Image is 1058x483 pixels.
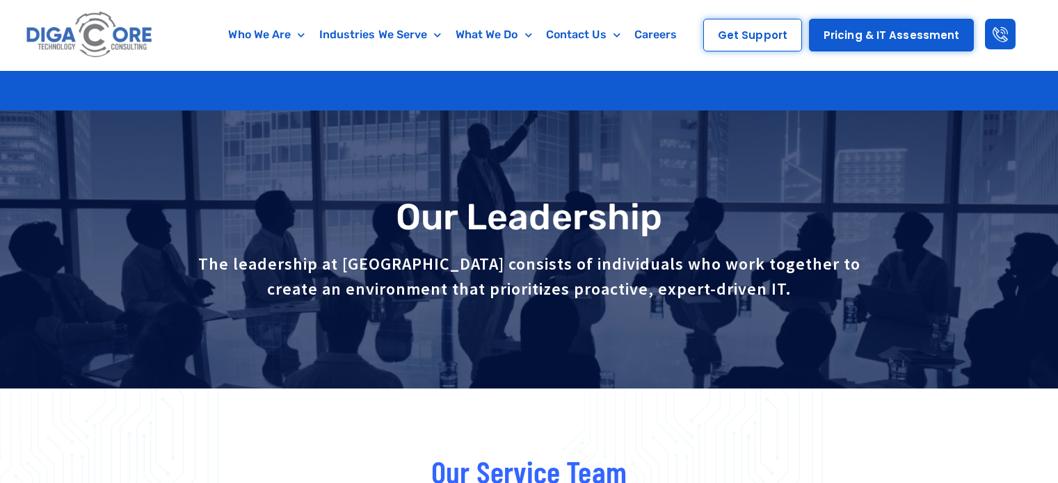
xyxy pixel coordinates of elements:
[23,7,157,63] img: Digacore logo 1
[312,19,449,51] a: Industries We Serve
[195,252,863,302] p: The leadership at [GEOGRAPHIC_DATA] consists of individuals who work together to create an enviro...
[212,19,694,51] nav: Menu
[449,19,539,51] a: What We Do
[703,19,802,51] a: Get Support
[221,19,312,51] a: Who We Are
[84,197,975,237] h1: Our Leadership
[539,19,627,51] a: Contact Us
[627,19,684,51] a: Careers
[718,30,787,40] span: Get Support
[824,30,959,40] span: Pricing & IT Assessment
[809,19,974,51] a: Pricing & IT Assessment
